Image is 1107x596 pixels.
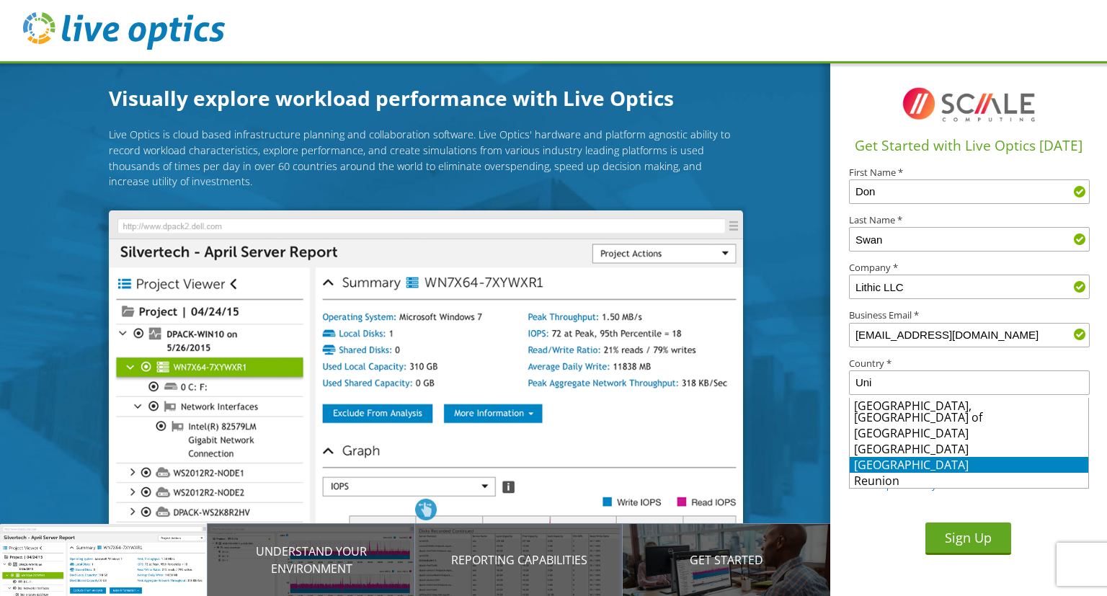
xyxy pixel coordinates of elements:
[925,522,1011,555] button: Sign Up
[850,457,1088,473] li: [GEOGRAPHIC_DATA]
[862,479,964,492] a: Live Optics Privacy Notice
[109,127,743,189] p: Live Optics is cloud based infrastructure planning and collaboration software. Live Optics' hardw...
[849,359,1088,368] label: Country *
[109,210,743,532] img: Introducing Live Optics
[850,441,1088,457] li: [GEOGRAPHIC_DATA]
[836,135,1101,156] h1: Get Started with Live Optics [DATE]
[850,398,1088,425] li: [GEOGRAPHIC_DATA], [GEOGRAPHIC_DATA] of
[109,83,743,113] h1: Visually explore workload performance with Live Optics
[849,311,1088,320] label: Business Email *
[623,551,830,569] p: Get Started
[849,168,1088,177] label: First Name *
[208,543,415,577] p: Understand your environment
[850,425,1088,441] li: [GEOGRAPHIC_DATA]
[849,215,1088,225] label: Last Name *
[849,263,1088,272] label: Company *
[850,473,1088,489] li: Reunion
[897,76,1041,133] img: I8TqFF2VWMAAAAASUVORK5CYII=
[23,12,225,50] img: live_optics_svg.svg
[415,551,623,569] p: Reporting Capabilities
